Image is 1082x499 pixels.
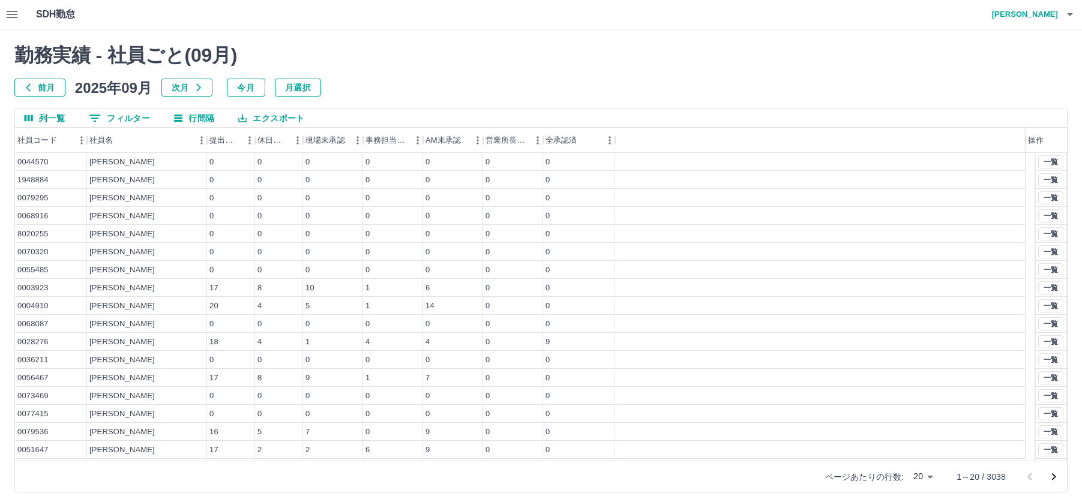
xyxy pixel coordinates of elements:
button: 次月 [161,79,212,97]
div: 0 [485,247,490,258]
div: 0036211 [17,354,49,366]
div: 社員名 [89,128,113,153]
div: 0 [485,426,490,438]
div: 0 [257,264,262,276]
div: [PERSON_NAME] [89,336,155,348]
div: 0 [365,211,370,222]
div: 9 [546,336,550,348]
div: 6 [365,444,370,456]
div: 0 [485,318,490,330]
div: 4 [425,336,430,348]
div: 0 [425,354,430,366]
div: [PERSON_NAME] [89,247,155,258]
div: 0 [257,318,262,330]
div: 0 [257,193,262,204]
div: 18 [209,336,218,348]
div: 0 [425,318,430,330]
div: 16 [209,426,218,438]
div: [PERSON_NAME] [89,175,155,186]
button: 一覧 [1038,407,1063,420]
div: 0070320 [17,247,49,258]
div: 0 [546,282,550,294]
div: 0 [209,193,214,204]
div: 0 [485,354,490,366]
div: 操作 [1028,128,1044,153]
div: 17 [209,372,218,384]
div: 0 [425,229,430,240]
div: 営業所長未承認 [483,128,543,153]
div: 0051647 [17,444,49,456]
div: 4 [257,336,262,348]
div: 0 [485,264,490,276]
button: メニュー [409,131,427,149]
div: 0 [425,408,430,420]
button: 一覧 [1038,281,1063,294]
div: 7 [305,426,310,438]
div: [PERSON_NAME] [89,426,155,438]
div: 0 [257,175,262,186]
div: [PERSON_NAME] [89,390,155,402]
button: 月選択 [275,79,321,97]
div: 0 [365,318,370,330]
div: 0 [209,175,214,186]
div: 0 [546,372,550,384]
div: 0 [365,175,370,186]
button: メニュー [73,131,91,149]
div: 0079536 [17,426,49,438]
button: メニュー [241,131,259,149]
div: 0 [365,157,370,168]
h2: 勤務実績 - 社員ごと( 09 月) [14,44,1068,67]
div: 0 [485,229,490,240]
div: 0 [365,193,370,204]
div: 6 [425,282,430,294]
button: 一覧 [1038,443,1063,456]
div: 0 [209,318,214,330]
div: 9 [425,444,430,456]
div: 0077415 [17,408,49,420]
div: [PERSON_NAME] [89,408,155,420]
div: [PERSON_NAME] [89,354,155,366]
div: 休日件数 [255,128,303,153]
button: 一覧 [1038,425,1063,438]
div: 0 [485,157,490,168]
div: 0 [365,229,370,240]
div: 0 [546,264,550,276]
div: 2 [257,444,262,456]
div: 0 [546,175,550,186]
div: 0 [257,354,262,366]
div: 1 [365,282,370,294]
div: 5 [257,426,262,438]
div: 20 [209,300,218,312]
div: 10 [305,282,314,294]
div: [PERSON_NAME] [89,282,155,294]
div: 0 [546,211,550,222]
div: 0 [305,211,310,222]
div: 1 [365,300,370,312]
div: 提出件数 [209,128,241,153]
div: [PERSON_NAME] [89,264,155,276]
div: 0 [425,247,430,258]
div: 0 [485,300,490,312]
button: メニュー [601,131,619,149]
div: 0 [546,318,550,330]
div: 4 [257,300,262,312]
div: 0 [305,229,310,240]
div: 0 [305,193,310,204]
div: 0 [305,247,310,258]
button: 一覧 [1038,245,1063,258]
div: [PERSON_NAME] [89,444,155,456]
div: 事務担当未承認 [365,128,409,153]
button: 一覧 [1038,209,1063,223]
button: メニュー [529,131,547,149]
div: 8 [257,372,262,384]
div: 全承認済 [543,128,615,153]
div: 0 [305,318,310,330]
div: [PERSON_NAME] [89,318,155,330]
div: 0 [425,193,430,204]
div: 0 [257,211,262,222]
div: 0 [365,264,370,276]
div: 0044570 [17,157,49,168]
div: 現場未承認 [303,128,363,153]
div: 7 [425,372,430,384]
div: 4 [365,336,370,348]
